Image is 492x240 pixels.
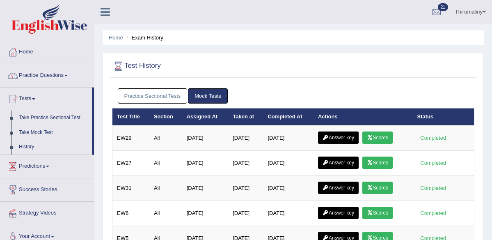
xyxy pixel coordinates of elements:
[182,176,228,201] td: [DATE]
[318,207,359,219] a: Answer key
[112,60,336,72] h2: Test History
[149,125,182,151] td: All
[362,182,393,194] a: Scores
[182,125,228,151] td: [DATE]
[362,207,393,219] a: Scores
[15,125,92,140] a: Take Mock Test
[263,151,314,176] td: [DATE]
[149,108,182,125] th: Section
[188,88,228,104] a: Mock Tests
[318,157,359,169] a: Answer key
[112,125,150,151] td: EW29
[263,176,314,201] td: [DATE]
[149,176,182,201] td: All
[0,64,94,85] a: Practice Questions
[0,41,94,61] a: Home
[0,155,94,175] a: Predictions
[228,176,263,201] td: [DATE]
[182,108,228,125] th: Assigned At
[0,88,92,108] a: Tests
[149,151,182,176] td: All
[417,134,449,142] div: Completed
[413,108,474,125] th: Status
[228,151,263,176] td: [DATE]
[263,125,314,151] td: [DATE]
[109,35,123,41] a: Home
[263,201,314,226] td: [DATE]
[314,108,413,125] th: Actions
[182,151,228,176] td: [DATE]
[182,201,228,226] td: [DATE]
[438,3,448,11] span: 21
[417,159,449,167] div: Completed
[228,108,263,125] th: Taken at
[417,209,449,217] div: Completed
[15,111,92,125] a: Take Practice Sectional Test
[124,34,163,42] li: Exam History
[362,157,393,169] a: Scores
[228,201,263,226] td: [DATE]
[112,176,150,201] td: EW31
[228,125,263,151] td: [DATE]
[263,108,314,125] th: Completed At
[112,151,150,176] td: EW27
[417,184,449,192] div: Completed
[112,108,150,125] th: Test Title
[0,178,94,199] a: Success Stories
[118,88,188,104] a: Practice Sectional Tests
[0,202,94,222] a: Strategy Videos
[149,201,182,226] td: All
[15,140,92,155] a: History
[318,132,359,144] a: Answer key
[362,132,393,144] a: Scores
[318,182,359,194] a: Answer key
[112,201,150,226] td: EW6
